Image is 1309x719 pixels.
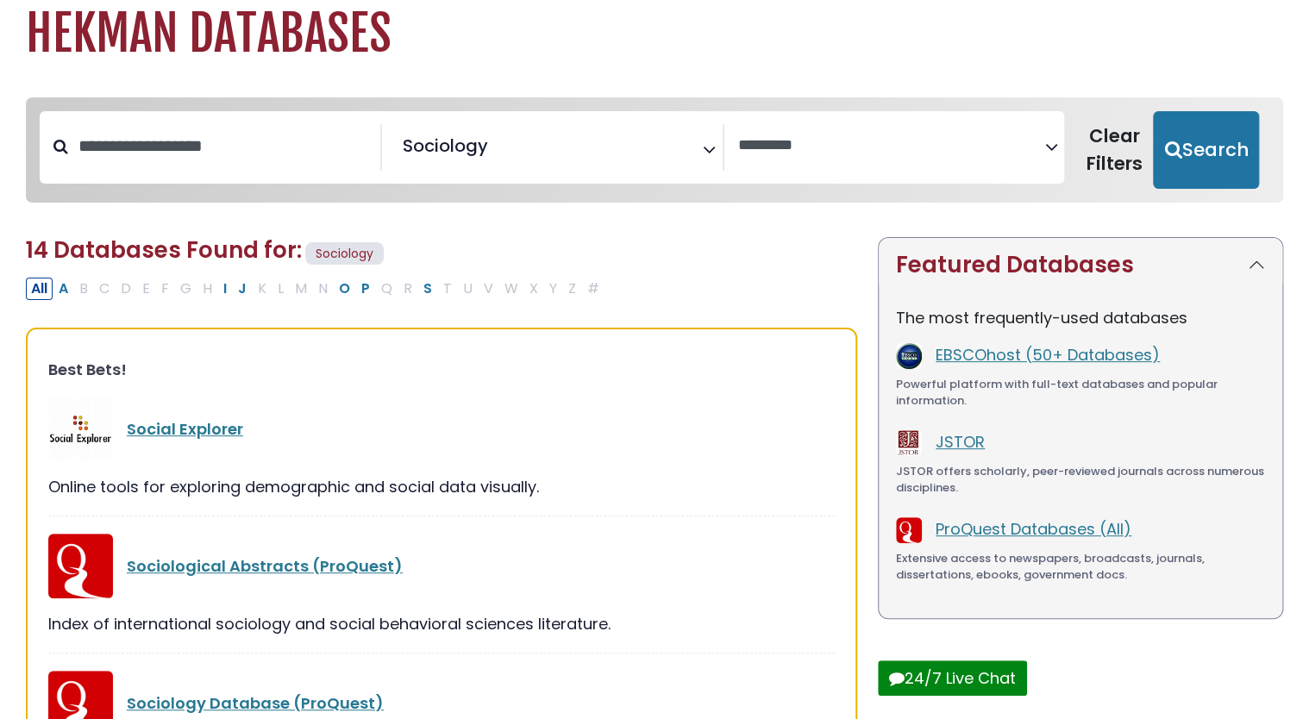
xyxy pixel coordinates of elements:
[127,555,403,577] a: Sociological Abstracts (ProQuest)
[896,306,1265,329] p: The most frequently-used databases
[896,376,1265,410] div: Powerful platform with full-text databases and popular information.
[936,518,1131,540] a: ProQuest Databases (All)
[879,238,1282,292] button: Featured Databases
[356,278,375,300] button: Filter Results P
[896,463,1265,497] div: JSTOR offers scholarly, peer-reviewed journals across numerous disciplines.
[1153,111,1259,189] button: Submit for Search Results
[738,137,1045,155] textarea: Search
[26,234,302,266] span: 14 Databases Found for:
[68,132,380,160] input: Search database by title or keyword
[396,133,488,159] li: Sociology
[48,360,835,379] h3: Best Bets!
[53,278,73,300] button: Filter Results A
[26,97,1283,203] nav: Search filters
[127,692,384,714] a: Sociology Database (ProQuest)
[305,242,384,266] span: Sociology
[127,418,243,440] a: Social Explorer
[233,278,252,300] button: Filter Results J
[878,660,1027,696] button: 24/7 Live Chat
[48,475,835,498] div: Online tools for exploring demographic and social data visually.
[1074,111,1153,189] button: Clear Filters
[334,278,355,300] button: Filter Results O
[26,278,53,300] button: All
[418,278,437,300] button: Filter Results S
[218,278,232,300] button: Filter Results I
[936,431,985,453] a: JSTOR
[403,133,488,159] span: Sociology
[26,5,1283,63] h1: Hekman Databases
[936,344,1160,366] a: EBSCOhost (50+ Databases)
[26,277,606,298] div: Alpha-list to filter by first letter of database name
[48,612,835,635] div: Index of international sociology and social behavioral sciences literature.
[492,142,504,160] textarea: Search
[896,550,1265,584] div: Extensive access to newspapers, broadcasts, journals, dissertations, ebooks, government docs.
